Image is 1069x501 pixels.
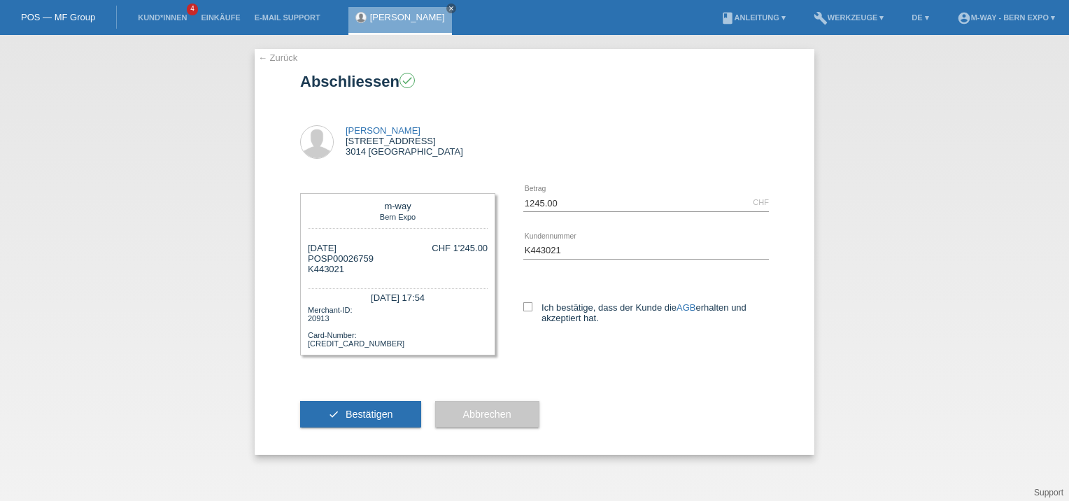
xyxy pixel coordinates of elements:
[248,13,327,22] a: E-Mail Support
[523,302,769,323] label: Ich bestätige, dass der Kunde die erhalten und akzeptiert hat.
[308,304,488,348] div: Merchant-ID: 20913 Card-Number: [CREDIT_CARD_NUMBER]
[370,12,445,22] a: [PERSON_NAME]
[187,3,198,15] span: 4
[131,13,194,22] a: Kund*innen
[814,11,828,25] i: build
[194,13,247,22] a: Einkäufe
[401,74,413,87] i: check
[311,211,484,221] div: Bern Expo
[721,11,735,25] i: book
[21,12,95,22] a: POS — MF Group
[957,11,971,25] i: account_circle
[308,264,344,274] span: K443021
[905,13,935,22] a: DE ▾
[677,302,695,313] a: AGB
[463,409,511,420] span: Abbrechen
[1034,488,1063,498] a: Support
[446,3,456,13] a: close
[807,13,891,22] a: buildWerkzeuge ▾
[328,409,339,420] i: check
[435,401,539,428] button: Abbrechen
[300,73,769,90] h1: Abschliessen
[311,201,484,211] div: m-way
[308,243,374,274] div: [DATE] POSP00026759
[432,243,488,253] div: CHF 1'245.00
[346,409,393,420] span: Bestätigen
[258,52,297,63] a: ← Zurück
[300,401,421,428] button: check Bestätigen
[346,125,463,157] div: [STREET_ADDRESS] 3014 [GEOGRAPHIC_DATA]
[753,198,769,206] div: CHF
[346,125,420,136] a: [PERSON_NAME]
[308,288,488,304] div: [DATE] 17:54
[714,13,793,22] a: bookAnleitung ▾
[950,13,1062,22] a: account_circlem-way - Bern Expo ▾
[448,5,455,12] i: close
